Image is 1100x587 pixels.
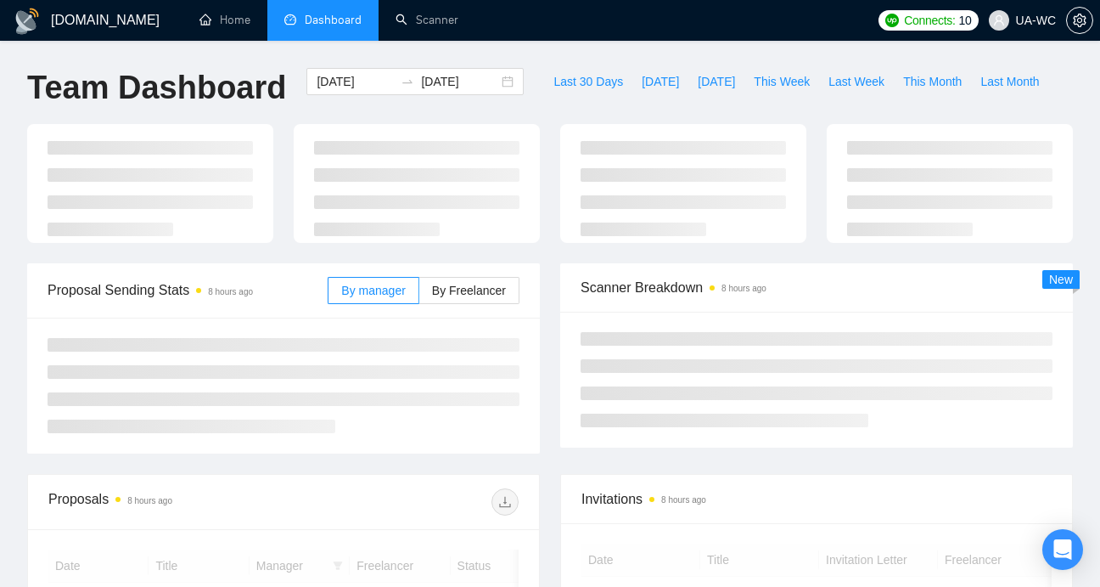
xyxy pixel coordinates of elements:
[305,13,362,27] span: Dashboard
[903,72,962,91] span: This Month
[581,277,1052,298] span: Scanner Breakdown
[698,72,735,91] span: [DATE]
[317,72,394,91] input: Start date
[421,72,498,91] input: End date
[401,75,414,88] span: swap-right
[48,279,328,301] span: Proposal Sending Stats
[127,496,172,505] time: 8 hours ago
[980,72,1039,91] span: Last Month
[1066,14,1093,27] a: setting
[1067,14,1092,27] span: setting
[396,13,458,27] a: searchScanner
[14,8,41,35] img: logo
[819,68,894,95] button: Last Week
[432,284,506,297] span: By Freelancer
[885,14,899,27] img: upwork-logo.png
[828,72,884,91] span: Last Week
[688,68,744,95] button: [DATE]
[553,72,623,91] span: Last 30 Days
[199,13,250,27] a: homeHome
[581,488,1052,510] span: Invitations
[632,68,688,95] button: [DATE]
[959,11,972,30] span: 10
[904,11,955,30] span: Connects:
[754,72,810,91] span: This Week
[642,72,679,91] span: [DATE]
[401,75,414,88] span: to
[341,284,405,297] span: By manager
[27,68,286,108] h1: Team Dashboard
[284,14,296,25] span: dashboard
[1042,529,1083,570] div: Open Intercom Messenger
[744,68,819,95] button: This Week
[1049,273,1073,286] span: New
[661,495,706,505] time: 8 hours ago
[971,68,1048,95] button: Last Month
[721,284,766,293] time: 8 hours ago
[894,68,971,95] button: This Month
[48,488,283,516] div: Proposals
[1066,7,1093,34] button: setting
[208,287,253,296] time: 8 hours ago
[544,68,632,95] button: Last 30 Days
[993,14,1005,26] span: user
